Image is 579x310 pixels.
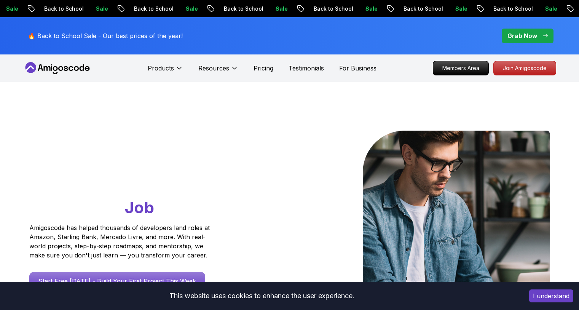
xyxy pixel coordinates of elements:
p: 🔥 Back to School Sale - Our best prices of the year! [28,31,183,40]
h1: Go From Learning to Hired: Master Java, Spring Boot & Cloud Skills That Get You the [29,131,239,219]
p: Sale [446,5,470,13]
p: Members Area [433,61,488,75]
p: Back to School [124,5,176,13]
p: Back to School [394,5,446,13]
div: This website uses cookies to enhance the user experience. [6,288,518,304]
span: Job [125,198,154,217]
a: Start Free [DATE] - Build Your First Project This Week [29,272,205,290]
p: Back to School [214,5,266,13]
p: Products [148,64,174,73]
button: Resources [198,64,238,79]
p: Sale [266,5,290,13]
p: Grab Now [507,31,537,40]
p: Resources [198,64,229,73]
p: Back to School [484,5,536,13]
p: Join Amigoscode [494,61,556,75]
p: Sale [356,5,380,13]
button: Products [148,64,183,79]
p: Back to School [304,5,356,13]
a: Members Area [433,61,489,75]
a: Pricing [254,64,273,73]
p: Sale [536,5,560,13]
a: Join Amigoscode [493,61,556,75]
button: Accept cookies [529,289,573,302]
p: Sale [176,5,201,13]
p: Sale [86,5,111,13]
p: Amigoscode has helped thousands of developers land roles at Amazon, Starling Bank, Mercado Livre,... [29,223,212,260]
a: Testimonials [289,64,324,73]
p: Back to School [35,5,86,13]
a: For Business [339,64,376,73]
